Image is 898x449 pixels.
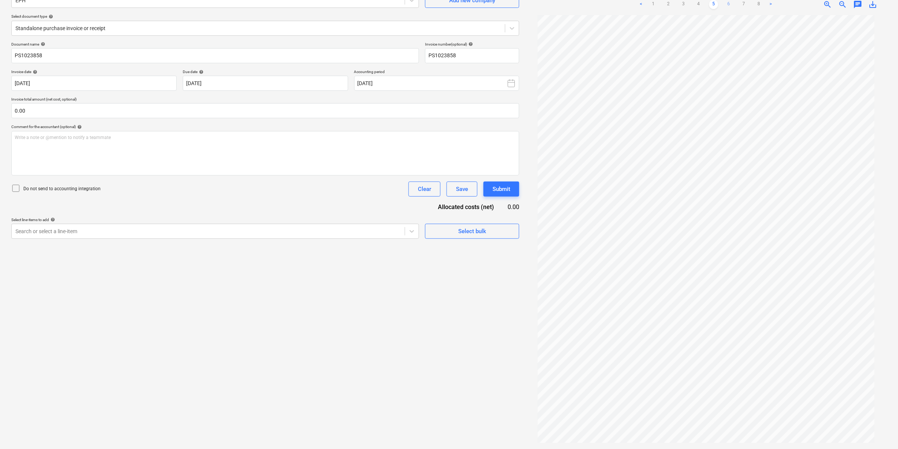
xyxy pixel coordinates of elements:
[425,48,519,63] input: Invoice number
[23,186,101,192] p: Do not send to accounting integration
[483,182,519,197] button: Submit
[447,182,477,197] button: Save
[493,184,510,194] div: Submit
[11,103,519,118] input: Invoice total amount (net cost, optional)
[425,42,519,47] div: Invoice number (optional)
[11,76,177,91] input: Invoice date not specified
[421,203,506,211] div: Allocated costs (net)
[39,42,45,46] span: help
[11,97,519,103] p: Invoice total amount (net cost, optional)
[408,182,441,197] button: Clear
[458,226,486,236] div: Select bulk
[47,14,53,19] span: help
[183,69,348,74] div: Due date
[860,413,898,449] iframe: Chat Widget
[76,125,82,129] span: help
[425,224,519,239] button: Select bulk
[506,203,519,211] div: 0.00
[183,76,348,91] input: Due date not specified
[11,69,177,74] div: Invoice date
[354,69,520,76] p: Accounting period
[49,217,55,222] span: help
[31,70,37,74] span: help
[456,184,468,194] div: Save
[467,42,473,46] span: help
[11,14,519,19] div: Select document type
[197,70,203,74] span: help
[11,48,419,63] input: Document name
[11,124,519,129] div: Comment for the accountant (optional)
[11,42,419,47] div: Document name
[418,184,431,194] div: Clear
[11,217,419,222] div: Select line-items to add
[354,76,520,91] button: [DATE]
